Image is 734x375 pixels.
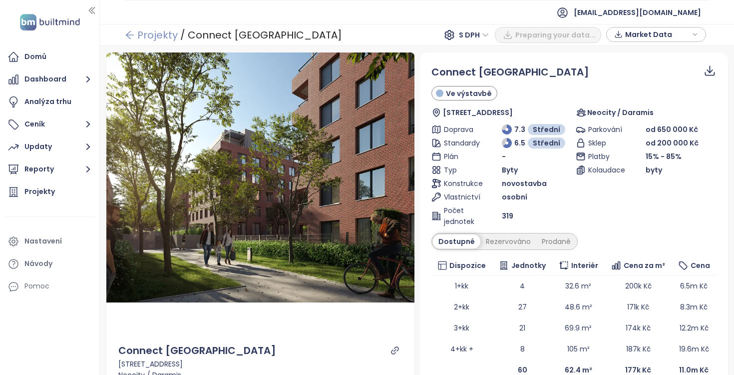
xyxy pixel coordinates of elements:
span: 174k Kč [626,323,651,333]
button: Dashboard [5,69,94,89]
td: 3+kk [431,317,492,338]
span: Platby [588,151,623,162]
div: Návody [24,257,52,270]
td: 1+kk [431,275,492,296]
span: od 650 000 Kč [646,124,698,134]
div: Nastavení [24,235,62,247]
a: arrow-left Projekty [125,26,178,44]
span: 187k Kč [626,344,651,354]
b: 11.0m Kč [679,365,709,375]
span: Počet jednotek [444,205,479,227]
span: S DPH [459,27,489,42]
span: Market Data [625,27,690,42]
a: Nastavení [5,231,94,251]
span: Kolaudace [588,164,623,175]
span: Cena [691,260,710,271]
span: [STREET_ADDRESS] [443,107,513,118]
span: 6.5m Kč [680,281,708,291]
button: Updaty [5,137,94,157]
span: Ve výstavbě [446,88,492,99]
button: Reporty [5,159,94,179]
div: Dostupné [433,234,480,248]
div: Pomoc [5,276,94,296]
span: Interiér [571,260,598,271]
td: 48.6 m² [552,296,604,317]
span: 200k Kč [625,281,652,291]
button: Ceník [5,114,94,134]
span: novostavba [502,178,547,189]
b: 177k Kč [625,365,651,375]
span: 8.3m Kč [680,302,708,312]
a: Projekty [5,182,94,202]
span: 171k Kč [627,302,649,312]
div: button [612,27,701,42]
span: 6.5 [514,137,525,148]
img: logo [17,12,83,32]
span: - [502,151,506,162]
span: 7.3 [514,124,525,135]
div: Prodané [536,234,576,248]
div: Projekty [24,185,55,198]
div: Updaty [24,140,52,153]
div: Connect [GEOGRAPHIC_DATA] [118,343,276,358]
div: Connect [GEOGRAPHIC_DATA] [188,26,342,44]
span: arrow-left [125,30,135,40]
span: Plán [444,151,479,162]
span: Standardy [444,137,479,148]
a: link [390,346,399,355]
div: [STREET_ADDRESS] [118,358,403,369]
span: Preparing your data... [515,29,596,40]
div: Pomoc [24,280,49,292]
span: Byty [502,164,518,175]
span: Konstrukce [444,178,479,189]
td: 2+kk [431,296,492,317]
b: 62.4 m² [565,365,592,375]
span: Neocity / Daramis [587,107,654,118]
span: Střední [533,137,560,148]
span: 319 [502,210,513,221]
div: Domů [24,50,46,63]
span: Jednotky [511,260,546,271]
span: 15% - 85% [646,151,682,161]
span: byty [646,164,662,175]
span: Sklep [588,137,623,148]
td: 105 m² [552,338,604,359]
td: 21 [492,317,552,338]
span: Dispozice [449,260,486,271]
td: 8 [492,338,552,359]
span: Typ [444,164,479,175]
span: Vlastnictví [444,191,479,202]
button: Preparing your data... [495,27,601,43]
span: Střední [533,124,560,135]
span: Cena za m² [624,260,665,271]
td: 4 [492,275,552,296]
span: Parkování [588,124,623,135]
b: 60 [518,365,527,375]
td: 27 [492,296,552,317]
span: Connect [GEOGRAPHIC_DATA] [431,65,589,79]
a: Domů [5,47,94,67]
td: 32.6 m² [552,275,604,296]
div: Rezervováno [480,234,536,248]
span: Doprava [444,124,479,135]
td: 4+kk + [431,338,492,359]
a: Návody [5,254,94,274]
span: osobní [502,191,527,202]
span: od 200 000 Kč [646,137,699,148]
div: Analýza trhu [24,95,71,108]
span: 19.6m Kč [679,344,709,354]
td: 69.9 m² [552,317,604,338]
div: / [180,26,185,44]
span: 12.2m Kč [680,323,709,333]
a: Analýza trhu [5,92,94,112]
span: [EMAIL_ADDRESS][DOMAIN_NAME] [574,0,701,24]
